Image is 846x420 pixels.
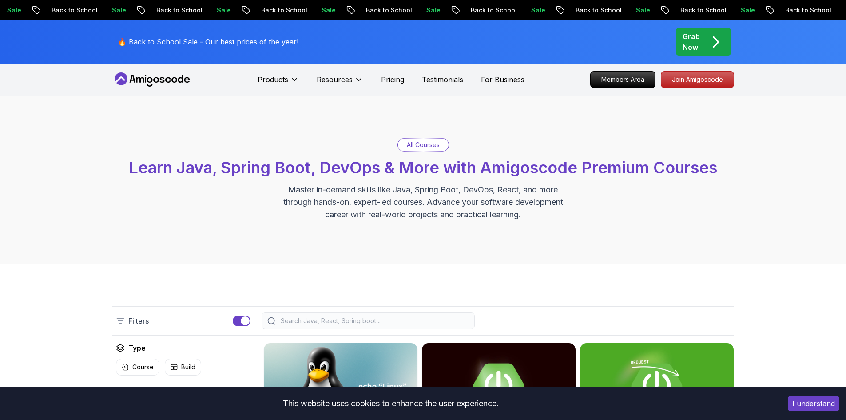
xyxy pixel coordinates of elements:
[274,184,572,221] p: Master in-demand skills like Java, Spring Boot, DevOps, React, and more through hands-on, expert-...
[128,316,149,326] p: Filters
[683,31,700,52] p: Grab Now
[40,6,100,15] p: Back to School
[250,6,310,15] p: Back to School
[407,140,440,149] p: All Courses
[788,396,839,411] button: Accept cookies
[165,359,201,376] button: Build
[132,363,154,372] p: Course
[317,74,353,85] p: Resources
[774,6,834,15] p: Back to School
[116,359,159,376] button: Course
[7,394,775,413] div: This website uses cookies to enhance the user experience.
[564,6,624,15] p: Back to School
[422,74,463,85] a: Testimonials
[381,74,404,85] a: Pricing
[128,343,146,353] h2: Type
[520,6,548,15] p: Sale
[354,6,415,15] p: Back to School
[624,6,653,15] p: Sale
[459,6,520,15] p: Back to School
[181,363,195,372] p: Build
[591,72,655,88] p: Members Area
[481,74,524,85] a: For Business
[258,74,299,92] button: Products
[118,36,298,47] p: 🔥 Back to School Sale - Our best prices of the year!
[590,71,655,88] a: Members Area
[129,158,717,177] span: Learn Java, Spring Boot, DevOps & More with Amigoscode Premium Courses
[258,74,288,85] p: Products
[661,71,734,88] a: Join Amigoscode
[669,6,729,15] p: Back to School
[100,6,129,15] p: Sale
[317,74,363,92] button: Resources
[415,6,443,15] p: Sale
[661,72,734,88] p: Join Amigoscode
[205,6,234,15] p: Sale
[279,316,469,325] input: Search Java, React, Spring boot ...
[310,6,338,15] p: Sale
[729,6,758,15] p: Sale
[145,6,205,15] p: Back to School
